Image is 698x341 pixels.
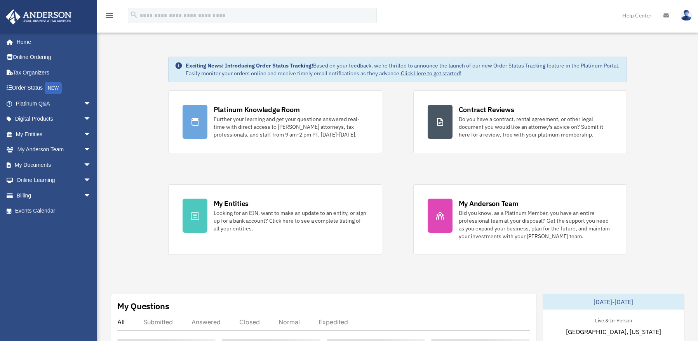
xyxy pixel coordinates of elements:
a: Platinum Knowledge Room Further your learning and get your questions answered real-time with dire... [168,90,382,153]
strong: Exciting News: Introducing Order Status Tracking! [186,62,313,69]
div: My Entities [214,199,249,208]
div: Expedited [319,318,348,326]
a: Online Ordering [5,50,103,65]
a: Tax Organizers [5,65,103,80]
span: arrow_drop_down [84,173,99,189]
div: [DATE]-[DATE] [543,294,684,310]
div: Based on your feedback, we're thrilled to announce the launch of our new Order Status Tracking fe... [186,62,621,77]
div: Live & In-Person [589,316,638,324]
span: arrow_drop_down [84,111,99,127]
span: arrow_drop_down [84,142,99,158]
div: Closed [239,318,260,326]
a: My Anderson Team Did you know, as a Platinum Member, you have an entire professional team at your... [413,184,627,254]
img: User Pic [681,10,692,21]
div: Did you know, as a Platinum Member, you have an entire professional team at your disposal? Get th... [459,209,613,240]
div: All [117,318,125,326]
a: menu [105,14,114,20]
a: Contract Reviews Do you have a contract, rental agreement, or other legal document you would like... [413,90,627,153]
div: My Questions [117,300,169,312]
a: Digital Productsarrow_drop_down [5,111,103,127]
div: Normal [279,318,300,326]
a: Click Here to get started! [401,70,461,77]
a: My Documentsarrow_drop_down [5,157,103,173]
div: Contract Reviews [459,105,514,114]
div: My Anderson Team [459,199,519,208]
span: arrow_drop_down [84,157,99,173]
span: arrow_drop_down [84,188,99,204]
div: Answered [191,318,221,326]
i: menu [105,11,114,20]
a: Platinum Q&Aarrow_drop_down [5,96,103,111]
a: My Entities Looking for an EIN, want to make an update to an entity, or sign up for a bank accoun... [168,184,382,254]
a: Order StatusNEW [5,80,103,96]
span: [GEOGRAPHIC_DATA], [US_STATE] [566,327,661,336]
a: Billingarrow_drop_down [5,188,103,203]
div: Further your learning and get your questions answered real-time with direct access to [PERSON_NAM... [214,115,368,138]
img: Anderson Advisors Platinum Portal [3,9,74,24]
a: My Anderson Teamarrow_drop_down [5,142,103,158]
i: search [130,10,138,19]
a: Online Learningarrow_drop_down [5,173,103,188]
a: My Entitiesarrow_drop_down [5,126,103,142]
a: Events Calendar [5,203,103,219]
div: Platinum Knowledge Room [214,105,300,114]
a: Home [5,34,99,50]
div: Looking for an EIN, want to make an update to an entity, or sign up for a bank account? Click her... [214,209,368,232]
span: arrow_drop_down [84,96,99,112]
div: NEW [45,82,62,94]
span: arrow_drop_down [84,126,99,142]
div: Submitted [143,318,173,326]
div: Do you have a contract, rental agreement, or other legal document you would like an attorney's ad... [459,115,613,138]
